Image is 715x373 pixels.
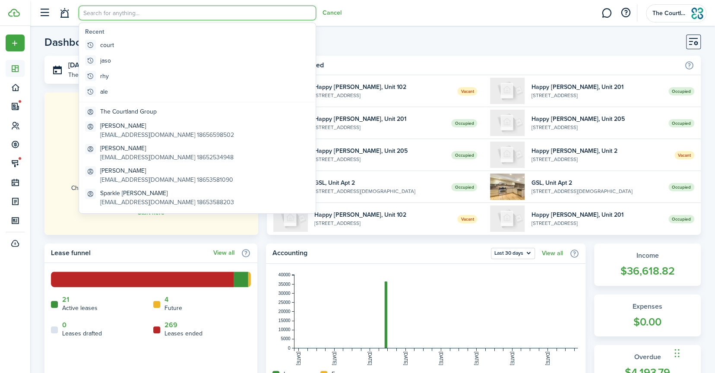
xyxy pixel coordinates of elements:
[6,35,25,51] button: Open menu
[314,187,445,195] widget-list-item-description: [STREET_ADDRESS][DEMOGRAPHIC_DATA]
[457,87,477,95] span: Vacant
[62,329,102,338] home-widget-title: Leases drafted
[674,340,680,366] div: Drag
[686,35,701,49] button: Customise
[100,107,157,116] global-search-item-title: The Courtland Group
[278,300,291,305] tspan: 25000
[314,92,451,99] widget-list-item-description: [STREET_ADDRESS]
[531,123,662,131] widget-list-item-description: [STREET_ADDRESS]
[100,130,234,139] global-search-item-description: [EMAIL_ADDRESS][DOMAIN_NAME] 18656598502
[668,215,694,223] span: Occupied
[278,327,291,332] tspan: 10000
[603,314,692,330] widget-stats-count: $0.00
[668,183,694,191] span: Occupied
[490,78,525,104] img: 201
[603,301,692,312] widget-stats-title: Expenses
[278,291,291,296] tspan: 30000
[314,123,445,131] widget-list-item-description: [STREET_ADDRESS]
[314,114,445,123] widget-list-item-title: Happy [PERSON_NAME], Unit 201
[674,151,694,159] span: Vacant
[62,296,69,303] a: 21
[490,174,525,200] img: Apt 2
[82,38,313,53] global-search-item: court
[545,351,550,365] tspan: [DATE]
[82,53,313,69] global-search-item: jaso
[44,37,98,47] header-page-title: Dashboard
[314,146,445,155] widget-list-item-title: Happy [PERSON_NAME], Unit 205
[68,60,252,71] h3: [DATE], [DATE]
[531,187,662,195] widget-list-item-description: [STREET_ADDRESS][DEMOGRAPHIC_DATA]
[490,110,525,136] img: 205
[36,5,53,21] button: Open sidebar
[510,351,515,365] tspan: [DATE]
[618,6,633,20] button: Open resource center
[314,219,451,227] widget-list-item-description: [STREET_ADDRESS]
[603,352,692,362] widget-stats-title: Overdue
[273,60,680,70] home-widget-title: Recently viewed
[531,219,662,227] widget-list-item-description: [STREET_ADDRESS]
[56,2,73,24] a: Notifications
[62,303,98,313] home-widget-title: Active leases
[165,303,182,313] home-widget-title: Future
[531,82,662,92] widget-list-item-title: Happy [PERSON_NAME], Unit 201
[491,248,535,259] button: Last 30 days
[100,87,108,96] global-search-item-title: ale
[281,336,291,341] tspan: 5000
[278,281,291,286] tspan: 35000
[82,84,313,100] global-search-item: ale
[474,351,479,365] tspan: [DATE]
[100,144,234,153] global-search-item-title: [PERSON_NAME]
[531,210,662,219] widget-list-item-title: Happy [PERSON_NAME], Unit 201
[85,27,313,36] global-search-list-title: Recent
[272,248,487,259] home-widget-title: Accounting
[690,6,704,20] img: The Courtland Group
[603,263,692,279] widget-stats-count: $36,618.82
[79,6,316,20] input: Search for anything...
[491,248,535,259] button: Open menu
[668,87,694,95] span: Occupied
[100,41,114,50] global-search-item-title: court
[451,183,477,191] span: Occupied
[82,69,313,84] global-search-item: rhy
[278,272,291,277] tspan: 40000
[100,121,234,130] global-search-item-title: [PERSON_NAME]
[451,151,477,159] span: Occupied
[451,119,477,127] span: Occupied
[100,56,111,65] global-search-item-title: jaso
[165,296,168,303] a: 4
[100,153,234,162] global-search-item-description: [EMAIL_ADDRESS][DOMAIN_NAME] 18652534948
[439,351,443,365] tspan: [DATE]
[51,248,209,258] home-widget-title: Lease funnel
[367,351,372,365] tspan: [DATE]
[594,243,701,286] a: Income$36,618.82
[598,2,615,24] a: Messaging
[100,72,109,81] global-search-item-title: rhy
[68,70,161,79] p: There are no reminders for .
[403,351,408,365] tspan: [DATE]
[8,9,20,17] img: TenantCloud
[273,205,308,232] img: 102
[100,189,234,198] global-search-item-title: Sparkle [PERSON_NAME]
[531,92,662,99] widget-list-item-description: [STREET_ADDRESS]
[323,9,342,16] button: Cancel
[457,215,477,223] span: Vacant
[62,321,66,329] a: 0
[100,175,233,184] global-search-item-description: [EMAIL_ADDRESS][DOMAIN_NAME] 18653581090
[100,198,234,207] global-search-item-description: [EMAIL_ADDRESS][DOMAIN_NAME] 18653588203
[64,183,239,202] home-placeholder-description: Check your tenants for reliability with thorough background, income, and rental history checks.
[531,146,668,155] widget-list-item-title: Happy [PERSON_NAME], Unit 2
[100,166,233,175] global-search-item-title: [PERSON_NAME]
[165,329,202,338] home-widget-title: Leases ended
[672,332,715,373] iframe: Chat Widget
[278,309,291,314] tspan: 20000
[603,250,692,261] widget-stats-title: Income
[297,351,301,365] tspan: [DATE]
[531,155,668,163] widget-list-item-description: [STREET_ADDRESS]
[288,345,291,350] tspan: 0
[165,321,177,329] a: 269
[332,351,337,365] tspan: [DATE]
[490,205,525,232] img: 201
[668,119,694,127] span: Occupied
[314,178,445,187] widget-list-item-title: GSL, Unit Apt 2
